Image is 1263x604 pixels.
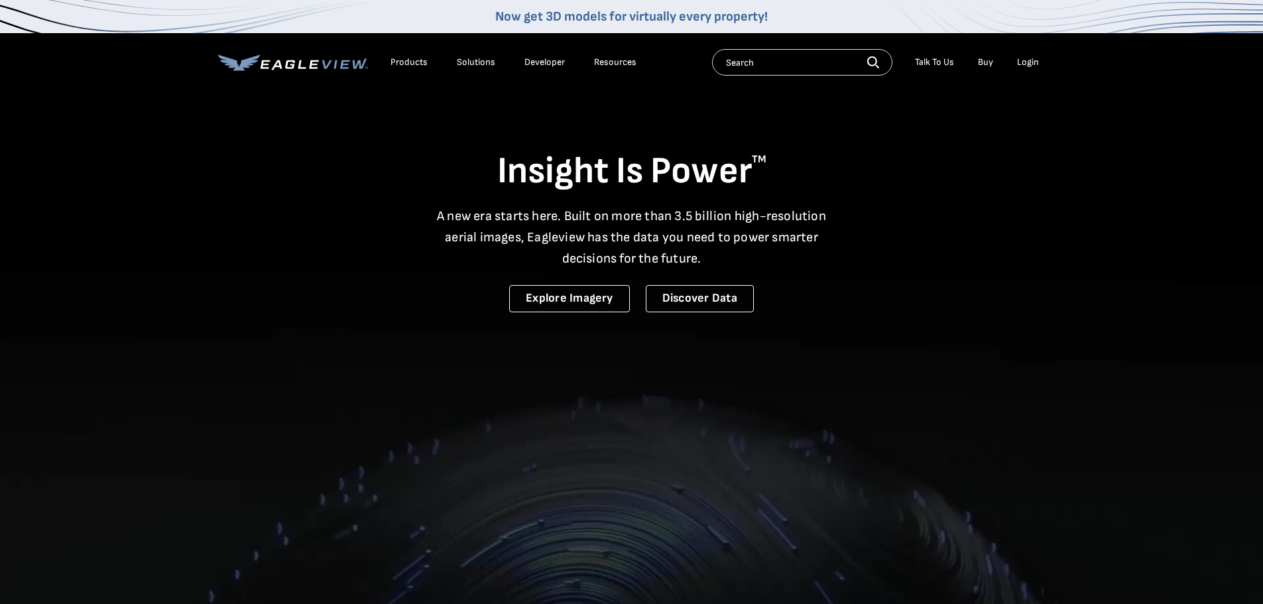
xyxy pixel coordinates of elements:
div: Solutions [457,56,495,68]
a: Explore Imagery [509,285,630,312]
h1: Insight Is Power [218,149,1046,195]
p: A new era starts here. Built on more than 3.5 billion high-resolution aerial images, Eagleview ha... [429,206,835,269]
div: Talk To Us [915,56,954,68]
div: Login [1017,56,1039,68]
div: Products [391,56,428,68]
a: Buy [978,56,993,68]
a: Developer [524,56,565,68]
a: Discover Data [646,285,754,312]
input: Search [712,49,892,76]
a: Now get 3D models for virtually every property! [495,9,768,25]
sup: TM [752,153,766,166]
div: Resources [594,56,636,68]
